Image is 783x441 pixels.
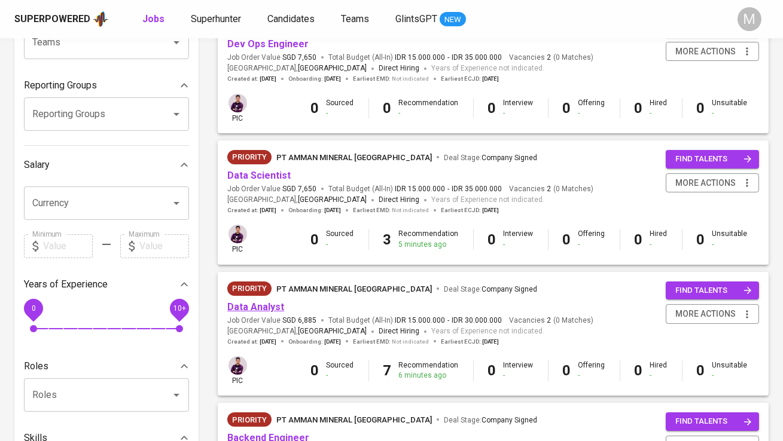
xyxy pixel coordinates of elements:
button: more actions [666,173,759,193]
span: [DATE] [324,338,341,346]
span: Earliest EMD : [353,206,429,215]
a: Data Analyst [227,301,284,313]
span: SGD 6,885 [282,316,316,326]
div: Interview [504,360,534,381]
b: 0 [635,362,643,379]
div: 5 minutes ago [399,240,459,250]
div: - [327,370,354,381]
span: Created at : [227,75,276,83]
div: Superpowered [14,13,90,26]
b: 0 [383,100,392,117]
button: Open [168,106,185,122]
div: Roles [24,354,189,378]
b: 0 [635,231,643,248]
div: - [578,370,605,381]
span: Job Order Value [227,316,316,326]
span: SGD 7,650 [282,184,316,194]
div: Unsuitable [712,360,748,381]
b: 0 [488,100,496,117]
div: Hired [650,229,668,249]
a: Candidates [267,12,317,27]
b: 0 [563,100,571,117]
b: 0 [697,231,705,248]
span: Vacancies ( 0 Matches ) [509,53,593,63]
span: Earliest EMD : [353,338,429,346]
span: 2 [545,184,551,194]
span: IDR 15.000.000 [395,53,445,63]
span: Onboarding : [288,338,341,346]
div: Reporting Groups [24,73,189,97]
span: - [447,316,449,326]
span: PT Amman Mineral [GEOGRAPHIC_DATA] [276,284,432,293]
button: find talents [666,150,759,169]
b: 0 [311,362,319,379]
div: pic [227,355,248,386]
span: PT Amman Mineral [GEOGRAPHIC_DATA] [276,153,432,162]
a: Data Scientist [227,170,291,181]
span: Not indicated [392,206,429,215]
b: 0 [635,100,643,117]
div: - [712,370,748,381]
span: Total Budget (All-In) [328,184,502,194]
span: Earliest ECJD : [441,338,499,346]
span: IDR 35.000.000 [452,184,502,194]
span: Priority [227,151,272,163]
div: Sourced [327,360,354,381]
span: Created at : [227,338,276,346]
span: Direct Hiring [379,327,419,335]
div: - [712,108,748,118]
p: Reporting Groups [24,78,97,93]
img: erwin@glints.com [228,356,247,375]
div: Offering [578,98,605,118]
span: Company Signed [482,416,537,424]
button: more actions [666,304,759,324]
div: Recommendation [399,98,459,118]
input: Value [43,234,93,258]
span: Onboarding : [288,206,341,215]
div: New Job received from Demand Team [227,412,272,427]
div: - [504,240,534,250]
div: pic [227,223,248,255]
span: Earliest ECJD : [441,206,499,215]
span: GlintsGPT [395,13,437,24]
span: find talents [675,284,752,298]
span: Years of Experience not indicated. [431,194,544,206]
span: Candidates [267,13,315,24]
p: Roles [24,359,48,373]
div: Sourced [327,229,354,249]
span: [DATE] [260,338,276,346]
button: Open [168,34,185,51]
b: 0 [311,231,319,248]
div: - [399,108,459,118]
span: IDR 35.000.000 [452,53,502,63]
div: Sourced [327,98,354,118]
img: erwin@glints.com [228,225,247,243]
div: New Job received from Demand Team [227,281,272,296]
a: Superpoweredapp logo [14,10,109,28]
span: Earliest ECJD : [441,75,499,83]
div: - [578,108,605,118]
span: Superhunter [191,13,241,24]
div: Recommendation [399,229,459,249]
a: Superhunter [191,12,243,27]
span: 2 [545,316,551,326]
div: pic [227,93,248,124]
span: Total Budget (All-In) [328,53,502,63]
span: Priority [227,414,272,426]
span: 10+ [173,304,185,312]
span: [GEOGRAPHIC_DATA] , [227,326,367,338]
span: Created at : [227,206,276,215]
b: 7 [383,362,392,379]
span: Deal Stage : [444,416,537,424]
span: 2 [545,53,551,63]
div: - [504,108,534,118]
span: Vacancies ( 0 Matches ) [509,316,593,326]
span: IDR 15.000.000 [395,184,445,194]
div: - [578,240,605,250]
span: [DATE] [482,338,499,346]
img: app logo [93,10,109,28]
b: 0 [697,362,705,379]
b: Jobs [142,13,164,24]
div: Hired [650,98,668,118]
img: erwin@glints.com [228,94,247,112]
